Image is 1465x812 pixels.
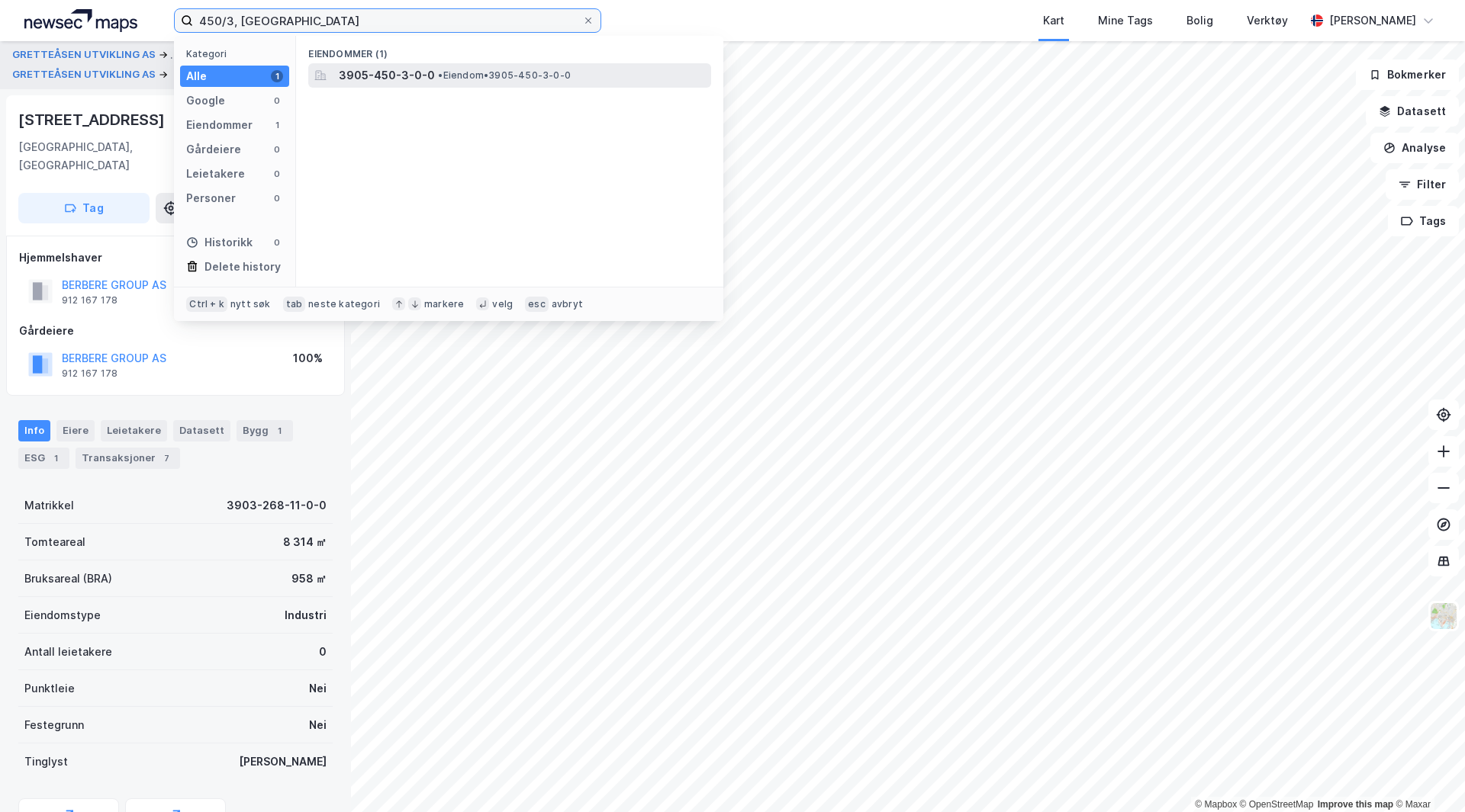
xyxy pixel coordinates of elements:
a: Improve this map [1318,799,1393,810]
a: Mapbox [1195,799,1237,810]
div: Bolig [1186,11,1213,30]
div: 0 [319,643,327,661]
div: Bruksareal (BRA) [24,570,112,588]
button: GRETTEÅSEN UTVIKLING AS [12,46,159,64]
div: Historikk [186,233,253,252]
div: Info [18,420,50,441]
div: Leietakere [101,420,167,441]
div: Nei [309,679,327,698]
div: 1 [48,451,63,466]
div: 0 [271,192,283,204]
div: Alle [186,67,207,85]
div: ESG [18,448,69,469]
button: GRETTEÅSEN UTVIKLING AS [12,67,159,82]
img: Z [1429,602,1458,631]
div: 1 [272,423,287,438]
div: 1 [271,70,283,82]
div: [PERSON_NAME] [1329,11,1416,30]
div: Eiendomstype [24,606,101,624]
div: 0 [271,168,283,180]
div: Transaksjoner [76,448,180,469]
div: markere [424,298,464,310]
div: Ctrl + k [186,297,227,312]
div: Datasett [173,420,230,441]
div: velg [492,298,513,310]
div: 7 [159,451,174,466]
div: 3903-268-11-0-0 [227,496,327,515]
div: [STREET_ADDRESS] [18,108,168,132]
span: 3905-450-3-0-0 [339,66,435,85]
div: Eiere [56,420,95,441]
div: Eiendommer (1) [296,36,723,63]
span: • [438,69,443,81]
div: Bygg [237,420,293,441]
button: Filter [1386,169,1459,200]
div: Kategori [186,48,289,59]
div: Eiendommer [186,116,253,134]
div: 958 ㎡ [291,570,327,588]
div: Punktleie [24,679,75,698]
div: Kontrollprogram for chat [1389,739,1465,812]
div: Verktøy [1247,11,1288,30]
div: Matrikkel [24,496,74,515]
div: Delete history [204,258,281,276]
div: [PERSON_NAME] [239,753,327,771]
div: Leietakere [186,165,245,183]
a: OpenStreetMap [1240,799,1314,810]
div: esc [525,297,549,312]
div: 8 314 ㎡ [283,533,327,551]
button: Tags [1388,206,1459,236]
div: Tomteareal [24,533,85,551]
div: Gårdeiere [186,140,241,159]
div: 0 [271,95,283,107]
div: Personer [186,189,236,207]
button: Datasett [1366,96,1459,127]
div: [GEOGRAPHIC_DATA], [GEOGRAPHIC_DATA] [18,138,230,175]
div: Hjemmelshaver [19,249,332,267]
div: Antall leietakere [24,643,112,661]
div: Festegrunn [24,716,84,734]
div: Google [186,91,225,110]
div: 0 [271,143,283,156]
div: Nei [309,716,327,734]
div: Industri [285,606,327,624]
div: Tinglyst [24,753,68,771]
input: Søk på adresse, matrikkel, gårdeiere, leietakere eller personer [193,9,582,32]
div: 0 [271,236,283,249]
img: logo.a4113a55bc3d86da70a041830d287a7e.svg [24,9,137,32]
div: 1 [271,119,283,131]
div: 912 167 178 [62,294,118,307]
button: Tag [18,193,150,223]
div: tab [283,297,306,312]
span: Eiendom • 3905-450-3-0-0 [438,69,571,82]
button: Analyse [1370,133,1459,163]
div: ... [170,46,179,64]
div: avbryt [552,298,583,310]
div: Mine Tags [1098,11,1153,30]
div: Kart [1043,11,1064,30]
div: Gårdeiere [19,322,332,340]
button: Bokmerker [1356,59,1459,90]
div: nytt søk [230,298,271,310]
iframe: Chat Widget [1389,739,1465,812]
div: neste kategori [308,298,380,310]
div: 100% [293,349,323,367]
div: 912 167 178 [62,367,118,380]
